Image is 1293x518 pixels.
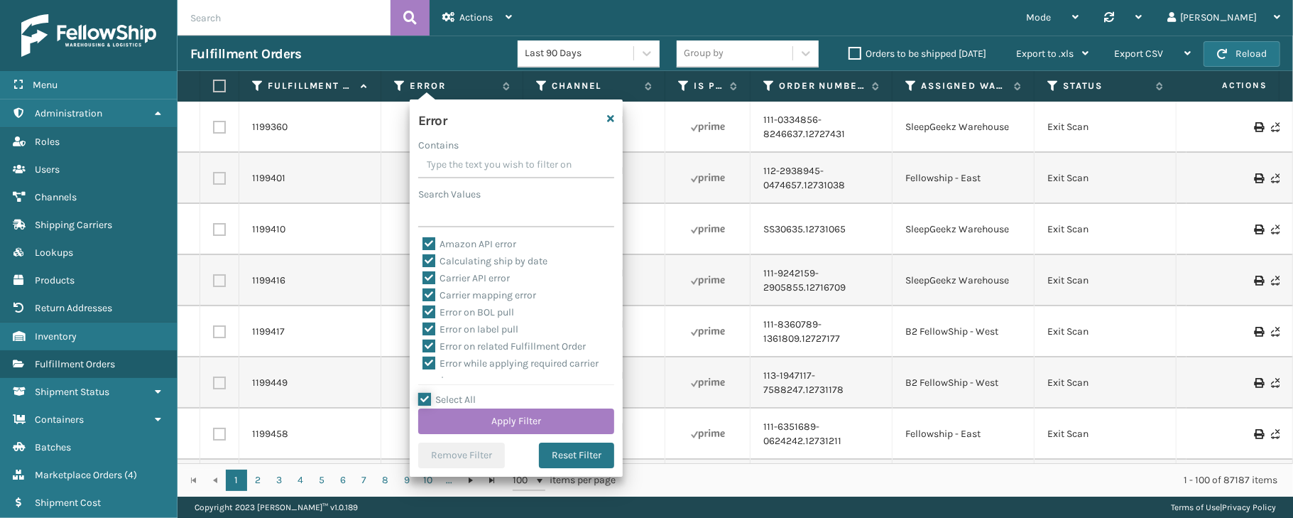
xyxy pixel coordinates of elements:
p: Copyright 2023 [PERSON_NAME]™ v 1.0.189 [195,497,358,518]
td: Fellowship - East [893,153,1035,204]
span: Shipment Status [35,386,109,398]
td: SleepGeekz Warehouse [893,102,1035,153]
button: Remove Filter [418,443,505,468]
h4: Error [418,108,447,129]
span: Lookups [35,247,73,259]
span: items per page [513,470,616,491]
span: Actions [459,11,493,23]
button: Reload [1204,41,1280,67]
label: Search Values [418,187,481,202]
td: SleepGeekz Warehouse [893,204,1035,255]
span: Users [35,163,60,176]
i: Print Label [1254,327,1262,337]
img: logo [21,14,156,57]
label: Calculating ship by date [422,255,547,267]
a: 111-8360789-1361809.12727177 [763,318,879,346]
label: Error while applying required carrier service [422,357,599,387]
td: Exit Scan [1035,306,1177,357]
label: Order Number [779,80,865,92]
div: Group by [684,46,724,61]
div: 1 - 100 of 87187 items [635,473,1277,487]
label: Channel [552,80,638,92]
div: | [1171,497,1276,518]
i: Print Label [1254,173,1262,183]
i: Never Shipped [1271,378,1280,388]
span: Inventory [35,330,77,342]
a: 1 [226,470,247,491]
td: Exit Scan [1035,409,1177,460]
td: Fellowship - East [893,460,1035,511]
h3: Fulfillment Orders [190,45,301,63]
input: Type the text you wish to filter on [418,153,614,178]
a: 10 [418,470,439,491]
i: Never Shipped [1271,429,1280,439]
a: 111-9242159-2905855.12716709 [763,266,879,295]
span: Return Addresses [35,302,112,314]
span: Export to .xls [1016,48,1074,60]
label: Status [1063,80,1149,92]
a: SS30635.12731065 [763,222,846,237]
label: Amazon API error [422,238,516,250]
label: Fulfillment Order Id [268,80,354,92]
a: 4 [290,470,311,491]
a: 1199410 [252,222,285,237]
a: Go to the next page [460,470,481,491]
td: SleepGeekz Warehouse [893,255,1035,306]
td: Exit Scan [1035,153,1177,204]
span: Actions [1177,74,1276,97]
a: 1199449 [252,376,288,390]
a: 6 [332,470,354,491]
span: Fulfillment Orders [35,358,115,370]
i: Print Label [1254,378,1262,388]
span: Shipment Cost [35,497,101,509]
i: Never Shipped [1271,173,1280,183]
td: Exit Scan [1035,357,1177,409]
span: Channels [35,191,77,203]
span: Roles [35,136,60,148]
a: 112-2938945-0474657.12731038 [763,164,879,193]
span: Menu [33,79,58,91]
td: B2 FellowShip - West [893,306,1035,357]
button: Apply Filter [418,409,614,434]
td: Fellowship - East [893,409,1035,460]
a: 3 [268,470,290,491]
label: Carrier mapping error [422,289,536,301]
span: Marketplace Orders [35,469,122,481]
a: 7 [354,470,375,491]
i: Print Label [1254,429,1262,439]
span: Containers [35,414,84,426]
label: Carrier API error [422,272,510,284]
span: Go to the next page [465,475,476,486]
td: Exit Scan [1035,460,1177,511]
i: Print Label [1254,122,1262,132]
td: B2 FellowShip - West [893,357,1035,409]
i: Never Shipped [1271,327,1280,337]
td: Exit Scan [1035,204,1177,255]
label: Error on BOL pull [422,306,514,318]
i: Print Label [1254,225,1262,234]
span: 100 [513,473,534,487]
button: Reset Filter [539,443,614,468]
a: Go to the last page [481,470,503,491]
td: Exit Scan [1035,255,1177,306]
a: 5 [311,470,332,491]
label: Contains [418,138,459,153]
label: Error on label pull [422,323,518,335]
a: 111-0334856-8246637.12727431 [763,113,879,141]
a: 9 [396,470,418,491]
label: Select All [418,394,476,406]
span: Batches [35,441,71,453]
a: 1199360 [252,120,288,134]
a: 111-6351689-0624242.12731211 [763,420,879,448]
span: Shipping Carriers [35,219,112,231]
span: ( 4 ) [124,469,137,481]
label: Error [410,80,496,92]
a: 1199416 [252,274,285,288]
span: Products [35,274,75,286]
a: 1199458 [252,427,288,441]
span: Export CSV [1114,48,1163,60]
label: Orders to be shipped [DATE] [849,48,986,60]
i: Never Shipped [1271,276,1280,286]
a: 8 [375,470,396,491]
a: 113-1947117-7588247.12731178 [763,369,879,397]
